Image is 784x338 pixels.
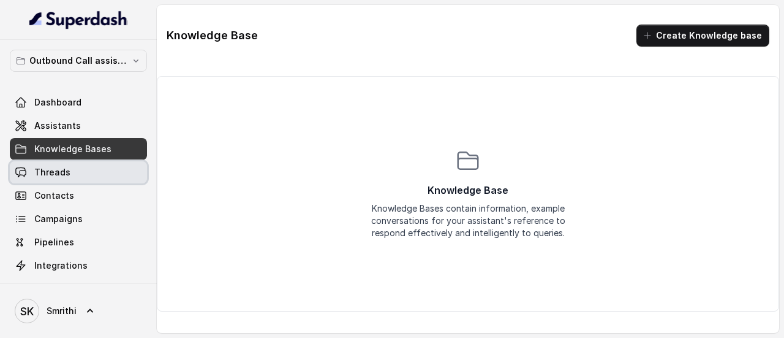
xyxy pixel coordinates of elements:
[10,185,147,207] a: Contacts
[34,143,111,155] span: Knowledge Bases
[428,183,508,198] p: Knowledge Base
[370,202,566,239] div: Knowledge Bases contain information, example conversations for your assistant's reference to resp...
[10,115,147,137] a: Assistants
[29,10,128,29] img: light.svg
[34,166,70,179] span: Threads
[34,259,88,272] span: Integrations
[636,25,769,47] button: Create Knowledge base
[10,208,147,230] a: Campaigns
[34,236,74,248] span: Pipelines
[10,50,147,72] button: Outbound Call assistant
[10,278,147,300] a: API Settings
[34,213,83,225] span: Campaigns
[167,26,258,45] h1: Knowledge Base
[10,231,147,253] a: Pipelines
[34,283,88,295] span: API Settings
[10,91,147,113] a: Dashboard
[29,53,127,68] p: Outbound Call assistant
[47,305,77,317] span: Smrithi
[10,294,147,328] a: Smrithi
[10,255,147,277] a: Integrations
[34,96,81,109] span: Dashboard
[34,190,74,202] span: Contacts
[10,138,147,160] a: Knowledge Bases
[34,120,81,132] span: Assistants
[20,305,34,318] text: SK
[10,161,147,183] a: Threads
